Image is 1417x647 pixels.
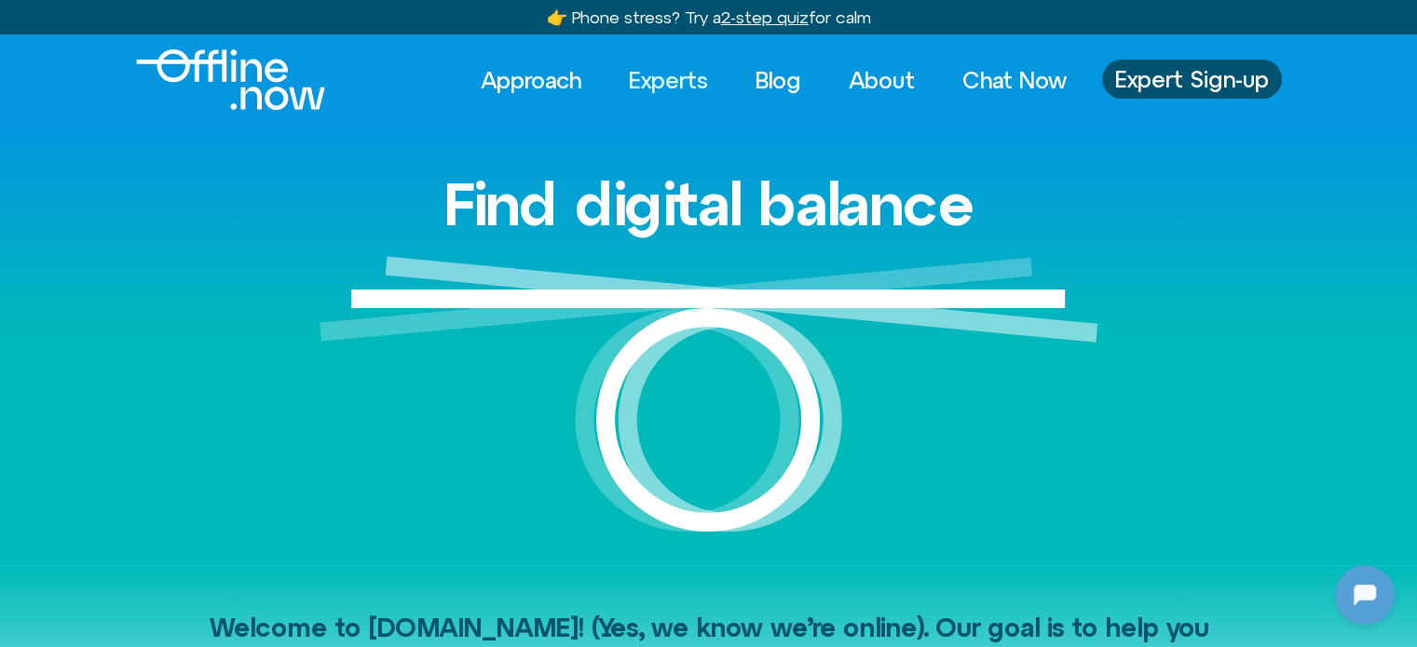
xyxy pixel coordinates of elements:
a: 👉 Phone stress? Try a2-step quizfor calm [547,7,871,27]
a: Expert Sign-up [1102,60,1282,99]
a: Chat Now [946,60,1083,101]
u: 2-step quiz [721,7,809,27]
div: Logo [136,49,293,110]
img: offline.now [136,49,325,110]
a: Approach [464,60,598,101]
h1: Find digital balance [443,171,974,236]
a: About [832,60,932,101]
a: Blog [739,60,818,101]
iframe: Botpress [1335,565,1395,625]
nav: Menu [464,60,1083,101]
a: Experts [612,60,725,101]
span: Expert Sign-up [1115,67,1269,91]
